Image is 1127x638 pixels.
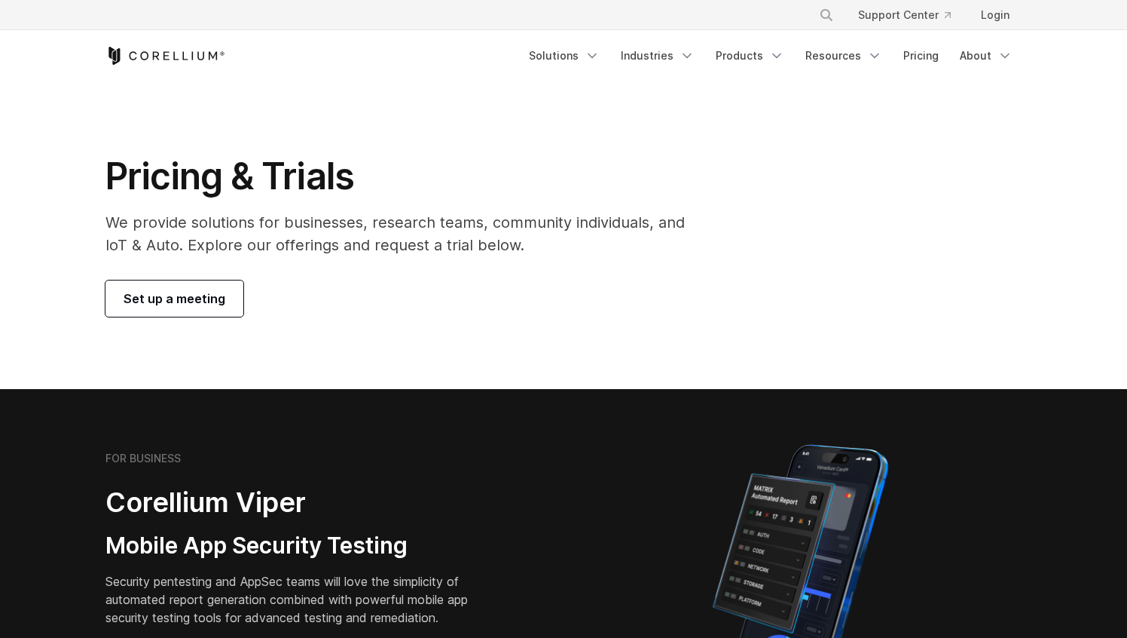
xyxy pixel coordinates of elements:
a: Products [707,42,793,69]
a: Login [969,2,1022,29]
p: Security pentesting and AppSec teams will love the simplicity of automated report generation comb... [105,572,491,627]
a: Support Center [846,2,963,29]
div: Navigation Menu [801,2,1022,29]
a: Resources [796,42,891,69]
div: Navigation Menu [520,42,1022,69]
a: Industries [612,42,704,69]
a: About [951,42,1022,69]
h3: Mobile App Security Testing [105,532,491,560]
span: Set up a meeting [124,290,225,308]
h2: Corellium Viper [105,486,491,520]
h6: FOR BUSINESS [105,452,181,465]
p: We provide solutions for businesses, research teams, community individuals, and IoT & Auto. Explo... [105,211,706,256]
a: Solutions [520,42,609,69]
a: Corellium Home [105,47,225,65]
a: Set up a meeting [105,281,243,317]
h1: Pricing & Trials [105,154,706,199]
a: Pricing [894,42,948,69]
button: Search [813,2,840,29]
